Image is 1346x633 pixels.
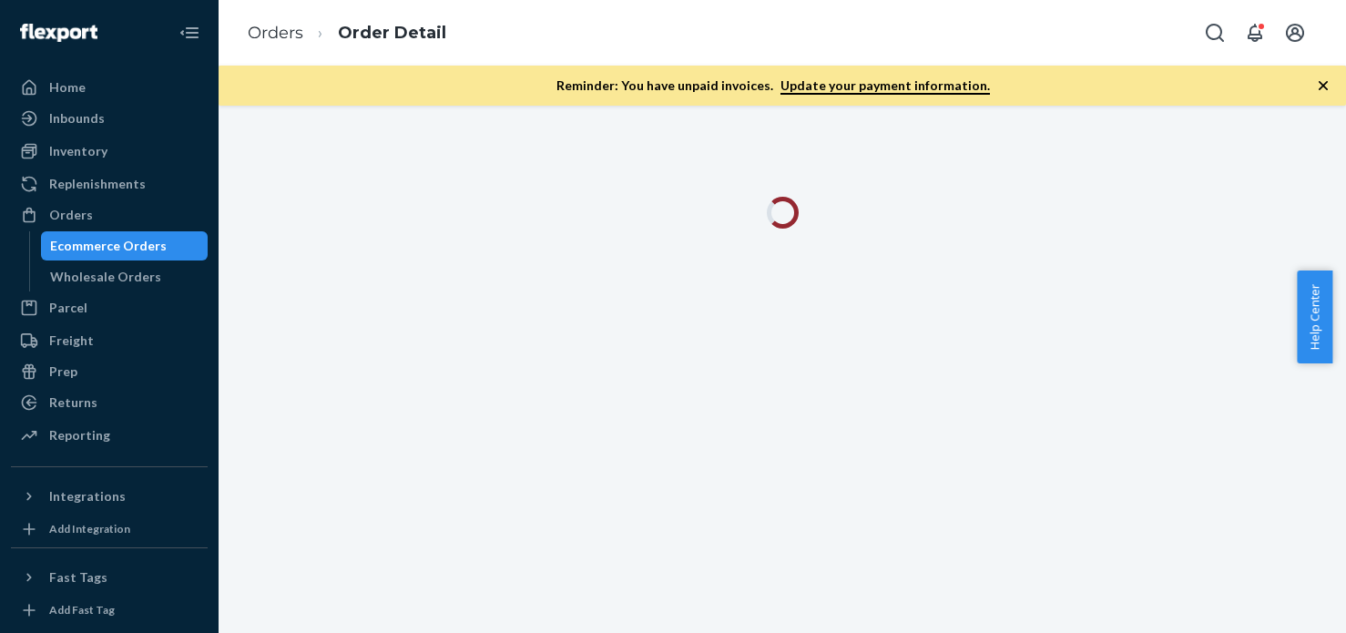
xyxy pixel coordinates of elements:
[233,6,461,60] ol: breadcrumbs
[11,388,208,417] a: Returns
[49,78,86,97] div: Home
[780,77,990,95] a: Update your payment information.
[11,599,208,621] a: Add Fast Tag
[49,142,107,160] div: Inventory
[11,357,208,386] a: Prep
[49,521,130,536] div: Add Integration
[556,77,990,95] p: Reminder: You have unpaid invoices.
[41,262,209,291] a: Wholesale Orders
[49,602,115,618] div: Add Fast Tag
[11,169,208,199] a: Replenishments
[11,563,208,592] button: Fast Tags
[49,206,93,224] div: Orders
[11,421,208,450] a: Reporting
[11,104,208,133] a: Inbounds
[1237,15,1273,51] button: Open notifications
[248,23,303,43] a: Orders
[49,393,97,412] div: Returns
[1277,15,1313,51] button: Open account menu
[50,268,161,286] div: Wholesale Orders
[49,299,87,317] div: Parcel
[1297,271,1332,363] button: Help Center
[41,231,209,260] a: Ecommerce Orders
[49,332,94,350] div: Freight
[49,175,146,193] div: Replenishments
[49,109,105,128] div: Inbounds
[11,293,208,322] a: Parcel
[11,482,208,511] button: Integrations
[20,24,97,42] img: Flexport logo
[49,362,77,381] div: Prep
[338,23,446,43] a: Order Detail
[49,568,107,587] div: Fast Tags
[11,518,208,540] a: Add Integration
[11,326,208,355] a: Freight
[1197,15,1233,51] button: Open Search Box
[11,200,208,230] a: Orders
[11,73,208,102] a: Home
[50,237,167,255] div: Ecommerce Orders
[171,15,208,51] button: Close Navigation
[11,137,208,166] a: Inventory
[49,426,110,444] div: Reporting
[49,487,126,505] div: Integrations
